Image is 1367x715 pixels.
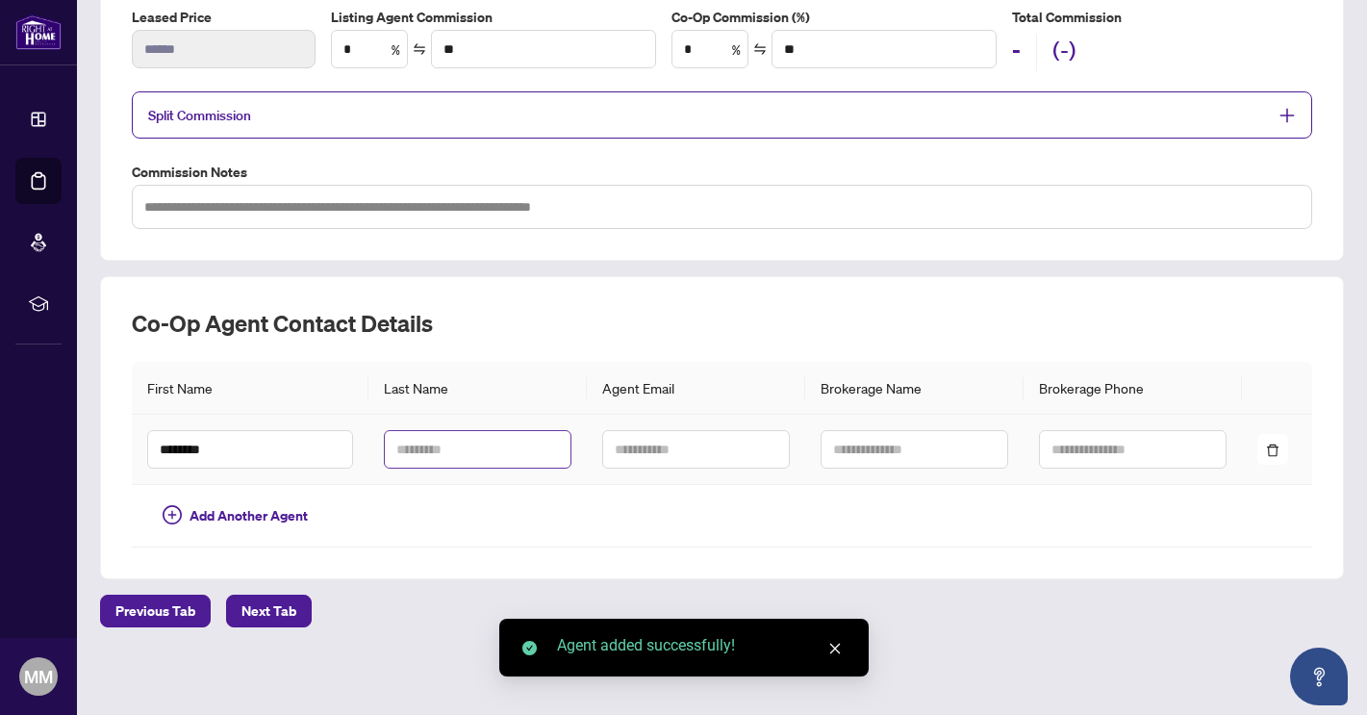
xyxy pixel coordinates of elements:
span: delete [1266,444,1279,457]
th: Agent Email [587,362,805,415]
span: Next Tab [241,596,296,626]
h2: - [1012,35,1021,71]
label: Co-Op Commission (%) [671,7,997,28]
span: plus [1278,107,1296,124]
span: check-circle [522,641,537,655]
span: Previous Tab [115,596,195,626]
span: Add Another Agent [190,505,308,526]
th: Brokerage Name [805,362,1024,415]
label: Commission Notes [132,162,1312,183]
img: logo [15,14,62,50]
label: Leased Price [132,7,316,28]
h2: Co-op Agent Contact Details [132,308,1312,339]
span: plus-circle [163,505,182,524]
span: MM [24,663,53,690]
th: First Name [132,362,368,415]
a: Close [824,638,846,659]
div: Agent added successfully! [557,634,846,657]
button: Add Another Agent [147,500,323,531]
div: Split Commission [132,91,1312,139]
h2: (-) [1052,35,1076,71]
th: Last Name [368,362,587,415]
label: Listing Agent Commission [331,7,656,28]
button: Open asap [1290,648,1348,705]
th: Brokerage Phone [1024,362,1242,415]
button: Next Tab [226,595,312,627]
span: swap [753,42,767,56]
button: Previous Tab [100,595,211,627]
h5: Total Commission [1012,7,1312,28]
span: swap [413,42,426,56]
span: Split Commission [148,107,251,124]
span: close [828,642,842,655]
